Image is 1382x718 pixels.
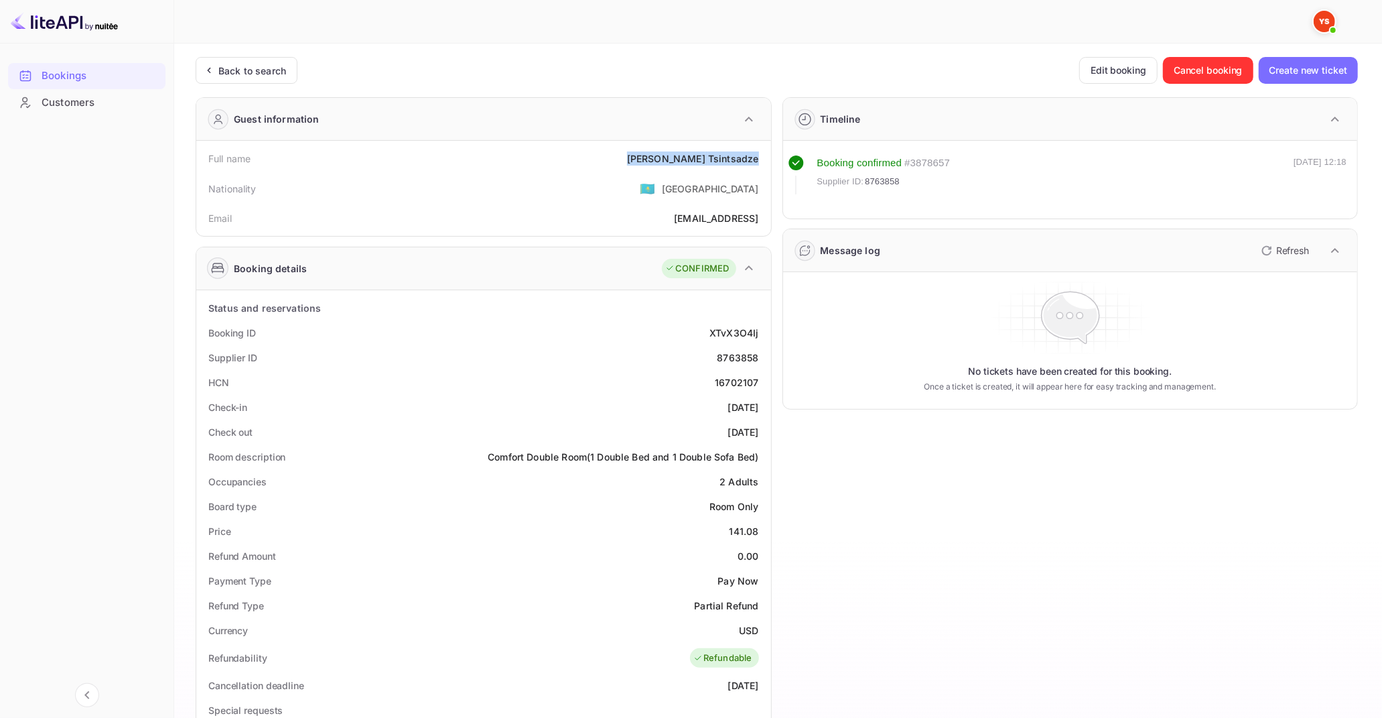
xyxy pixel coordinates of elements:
[208,182,257,196] div: Nationality
[821,112,861,126] div: Timeline
[1163,57,1253,84] button: Cancel booking
[208,599,264,613] div: Refund Type
[208,678,304,693] div: Cancellation deadline
[904,156,950,171] div: # 3878657
[234,261,307,276] div: Booking details
[208,351,257,365] div: Supplier ID
[208,152,251,166] div: Full name
[11,11,118,32] img: LiteAPI logo
[234,112,320,126] div: Guest information
[8,63,165,89] div: Bookings
[662,182,759,196] div: [GEOGRAPHIC_DATA]
[218,64,286,78] div: Back to search
[1259,57,1358,84] button: Create new ticket
[1294,156,1346,194] div: [DATE] 12:18
[208,574,271,588] div: Payment Type
[709,326,758,340] div: XTvX3O4Ij
[728,400,759,414] div: [DATE]
[208,703,283,717] div: Special requests
[640,176,655,200] span: United States
[627,152,759,166] div: [PERSON_NAME] Tsintsadze
[8,90,165,115] a: Customers
[208,375,229,390] div: HCN
[1079,57,1158,84] button: Edit booking
[821,243,881,257] div: Message log
[208,301,321,315] div: Status and reservations
[208,623,248,638] div: Currency
[42,95,159,111] div: Customers
[208,549,276,563] div: Refund Amount
[208,651,267,665] div: Refundability
[719,475,758,489] div: 2 Adults
[915,381,1225,393] p: Once a ticket is created, it will appear here for easy tracking and management.
[717,351,758,365] div: 8763858
[738,549,759,563] div: 0.00
[968,365,1172,378] p: No tickets have been created for this booking.
[208,425,253,439] div: Check out
[8,90,165,116] div: Customers
[694,599,758,613] div: Partial Refund
[1314,11,1335,32] img: Yandex Support
[674,211,758,225] div: [EMAIL_ADDRESS]
[42,68,159,84] div: Bookings
[717,574,758,588] div: Pay Now
[730,524,759,538] div: 141.08
[865,175,900,188] span: 8763858
[8,63,165,88] a: Bookings
[739,623,758,638] div: USD
[75,683,99,707] button: Collapse navigation
[208,499,257,514] div: Board type
[1253,240,1314,261] button: Refresh
[709,499,758,514] div: Room Only
[208,450,285,464] div: Room description
[488,450,758,464] div: Comfort Double Room(1 Double Bed and 1 Double Sofa Bed)
[728,425,759,439] div: [DATE]
[728,678,759,693] div: [DATE]
[665,262,729,276] div: CONFIRMED
[208,524,231,538] div: Price
[208,475,267,489] div: Occupancies
[817,156,902,171] div: Booking confirmed
[208,400,247,414] div: Check-in
[208,211,232,225] div: Email
[715,375,758,390] div: 16702107
[208,326,256,340] div: Booking ID
[1276,243,1309,257] p: Refresh
[693,652,752,665] div: Refundable
[817,175,864,188] span: Supplier ID:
